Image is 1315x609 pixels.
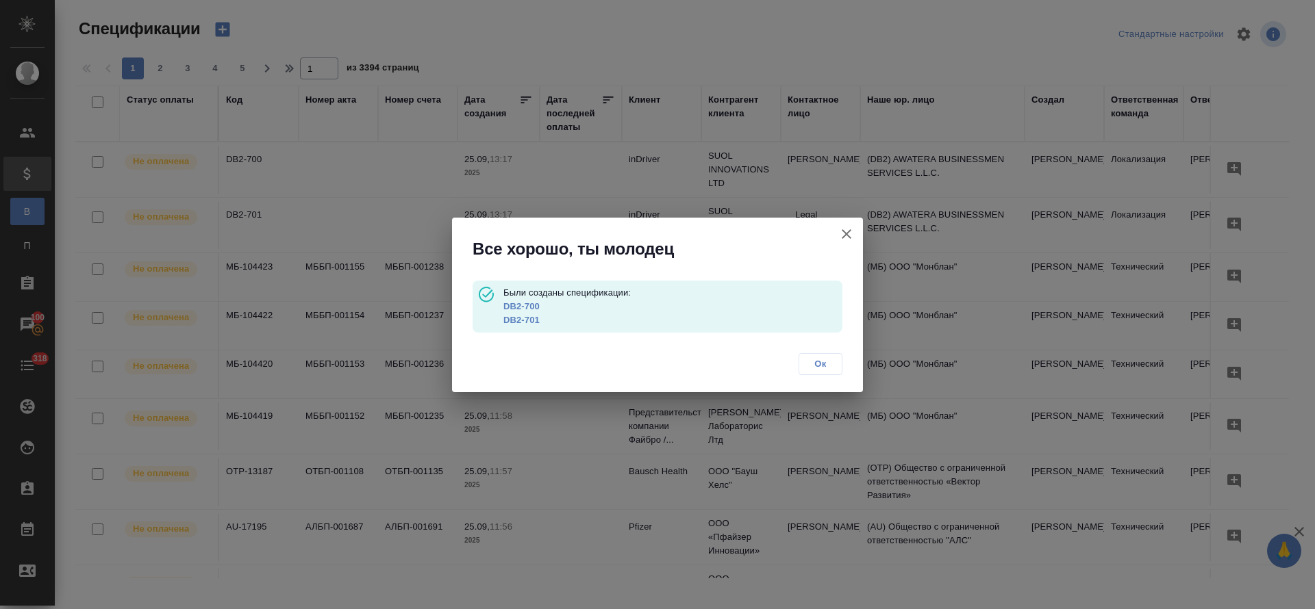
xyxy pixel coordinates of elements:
a: DB2-700 [503,301,540,311]
span: Ок [806,357,835,371]
a: DB2-701 [503,315,540,325]
p: Были созданы спецификации: [503,286,842,300]
span: Все хорошо, ты молодец [473,238,674,260]
button: Ок [799,353,842,375]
